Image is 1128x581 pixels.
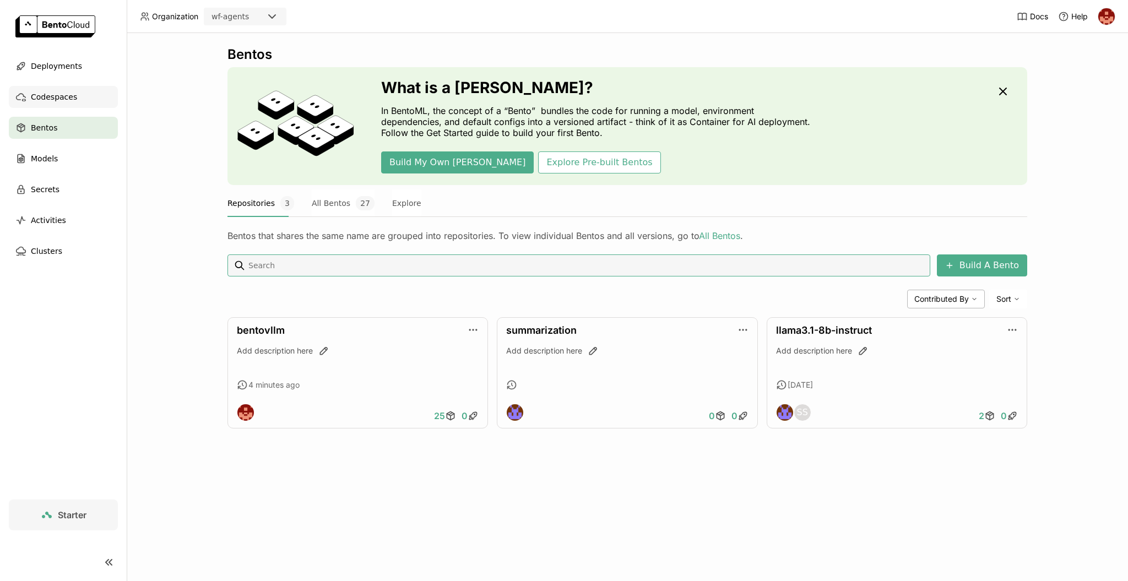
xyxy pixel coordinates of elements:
a: 0 [706,405,729,427]
a: llama3.1-8b-instruct [776,324,872,336]
span: 27 [356,196,375,210]
span: 2 [979,410,984,421]
a: Models [9,148,118,170]
a: 0 [729,405,751,427]
div: wf-agents [211,11,249,22]
div: Bentos that shares the same name are grouped into repositories. To view individual Bentos and all... [227,230,1027,241]
button: Explore Pre-built Bentos [538,151,660,173]
a: Clusters [9,240,118,262]
span: 0 [462,410,468,421]
div: Add description here [237,345,479,356]
a: Secrets [9,178,118,200]
a: bentovllm [237,324,285,336]
span: [DATE] [788,380,813,390]
a: Docs [1017,11,1048,22]
span: Bentos [31,121,57,134]
span: 4 minutes ago [248,380,300,390]
h3: What is a [PERSON_NAME]? [381,79,816,96]
a: 0 [998,405,1021,427]
span: Models [31,152,58,165]
a: 0 [459,405,481,427]
button: Repositories [227,189,294,217]
span: Sort [996,294,1011,304]
div: Add description here [506,345,748,356]
img: logo [15,15,95,37]
span: Help [1071,12,1088,21]
span: Contributed By [914,294,969,304]
a: Bentos [9,117,118,139]
div: Add description here [776,345,1018,356]
span: 0 [731,410,737,421]
a: summarization [506,324,577,336]
button: Build A Bento [937,254,1027,276]
div: SS [794,404,811,421]
button: Explore [392,189,421,217]
div: Bentos [227,46,1027,63]
span: 25 [434,410,445,421]
span: 0 [709,410,715,421]
div: Sort [989,290,1027,308]
div: Contributed By [907,290,985,308]
span: Secrets [31,183,59,196]
a: All Bentos [699,230,740,241]
div: Help [1058,11,1088,22]
input: Search [247,257,926,274]
img: prasanth nandanuru [1098,8,1115,25]
a: Activities [9,209,118,231]
a: Codespaces [9,86,118,108]
button: Build My Own [PERSON_NAME] [381,151,534,173]
p: In BentoML, the concept of a “Bento” bundles the code for running a model, environment dependenci... [381,105,816,138]
button: All Bentos [312,189,375,217]
div: Sean Sheng [794,404,811,421]
input: Selected wf-agents. [250,12,251,23]
span: Organization [152,12,198,21]
img: Krishna Paleti [777,404,793,421]
img: Krishna Paleti [507,404,523,421]
a: 2 [976,405,998,427]
a: Starter [9,499,118,530]
span: Starter [58,509,86,520]
span: Codespaces [31,90,77,104]
img: cover onboarding [236,90,355,162]
span: 3 [280,196,294,210]
span: Clusters [31,245,62,258]
span: Deployments [31,59,82,73]
span: Docs [1030,12,1048,21]
a: Deployments [9,55,118,77]
span: Activities [31,214,66,227]
a: 25 [431,405,459,427]
img: prasanth nandanuru [237,404,254,421]
span: 0 [1001,410,1007,421]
